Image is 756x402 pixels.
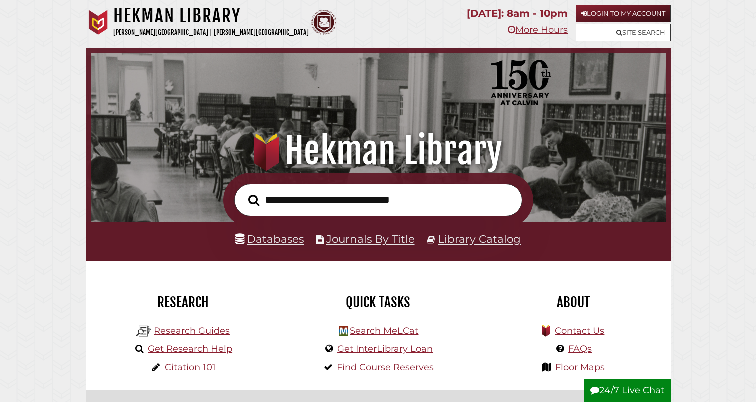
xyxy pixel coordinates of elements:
img: Hekman Library Logo [339,326,348,336]
a: Search MeLCat [350,325,418,336]
i: Search [248,194,259,206]
a: Databases [235,232,304,245]
h1: Hekman Library [113,5,309,27]
a: Get Research Help [148,343,232,354]
a: Find Course Reserves [337,362,434,373]
p: [DATE]: 8am - 10pm [467,5,568,22]
a: Library Catalog [438,232,521,245]
button: Search [243,192,264,209]
h2: Quick Tasks [288,294,468,311]
a: FAQs [568,343,592,354]
h2: Research [93,294,273,311]
h1: Hekman Library [102,129,654,173]
a: Research Guides [154,325,230,336]
img: Calvin Theological Seminary [311,10,336,35]
a: Login to My Account [576,5,671,22]
img: Calvin University [86,10,111,35]
h2: About [483,294,663,311]
img: Hekman Library Logo [136,324,151,339]
a: Get InterLibrary Loan [337,343,433,354]
a: More Hours [508,24,568,35]
a: Floor Maps [555,362,605,373]
a: Citation 101 [165,362,216,373]
a: Contact Us [555,325,604,336]
a: Journals By Title [326,232,415,245]
p: [PERSON_NAME][GEOGRAPHIC_DATA] | [PERSON_NAME][GEOGRAPHIC_DATA] [113,27,309,38]
a: Site Search [576,24,671,41]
